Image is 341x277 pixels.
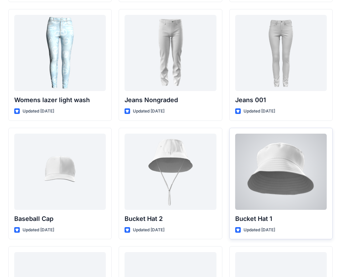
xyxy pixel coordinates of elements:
[125,214,216,224] p: Bucket Hat 2
[235,95,327,105] p: Jeans 001
[14,214,106,224] p: Baseball Cap
[14,95,106,105] p: Womens lazer light wash
[14,134,106,210] a: Baseball Cap
[125,134,216,210] a: Bucket Hat 2
[125,95,216,105] p: Jeans Nongraded
[23,108,54,115] p: Updated [DATE]
[235,214,327,224] p: Bucket Hat 1
[235,15,327,91] a: Jeans 001
[244,226,275,234] p: Updated [DATE]
[125,15,216,91] a: Jeans Nongraded
[244,108,275,115] p: Updated [DATE]
[133,226,164,234] p: Updated [DATE]
[133,108,164,115] p: Updated [DATE]
[14,15,106,91] a: Womens lazer light wash
[235,134,327,210] a: Bucket Hat 1
[23,226,54,234] p: Updated [DATE]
